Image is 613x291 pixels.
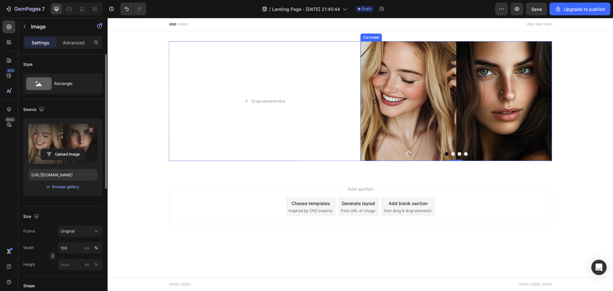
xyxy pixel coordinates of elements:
[58,226,102,237] button: Original
[23,262,35,267] label: Height
[108,18,613,291] iframe: Design area
[83,244,91,252] button: %
[52,184,79,190] div: Browse gallery
[54,76,93,91] div: Rectangle
[85,245,89,251] div: px
[23,283,35,289] div: Shape
[233,190,268,196] span: from URL or image
[52,184,79,190] button: Browse gallery
[531,6,542,12] span: Save
[94,262,98,267] div: %
[5,117,15,122] div: Beta
[23,245,34,251] label: Width
[92,261,100,268] button: px
[258,74,276,92] button: Carousel Back Arrow
[63,39,85,46] p: Advanced
[85,262,89,267] div: px
[58,259,102,270] input: px%
[344,134,347,138] button: Dot
[253,23,444,143] img: gempages_561215441062593317-681c3b79-6d74-4024-a09f-5c28bbec1c05.jpg
[3,3,48,15] button: 7
[281,182,320,189] div: Add blank section
[23,212,40,221] div: Size
[23,105,45,114] div: Source
[6,68,15,73] div: 450
[32,39,49,46] p: Settings
[47,183,50,191] span: or
[254,17,273,22] div: Carousel
[272,6,340,12] span: Landing Page - [DATE] 21:45:44
[23,62,33,67] div: Style
[421,74,439,92] button: Carousel Next Arrow
[184,182,223,189] div: Choose templates
[94,245,98,251] div: %
[61,228,75,234] span: Original
[23,228,35,234] label: Frame
[269,6,271,12] span: /
[356,134,360,138] button: Dot
[120,3,146,15] div: Undo/Redo
[555,6,605,12] div: Upgrade to publish
[144,81,178,86] div: Drop element here
[549,3,610,15] button: Upgrade to publish
[276,190,324,196] span: then drag & drop elements
[41,149,85,160] button: Upload Image
[42,5,45,13] p: 7
[83,261,91,268] button: %
[181,190,225,196] span: inspired by CRO experts
[362,6,371,12] span: Draft
[31,23,85,30] p: Image
[58,242,102,254] input: px%
[234,182,268,189] div: Generate layout
[28,169,97,180] input: https://example.com/image.jpg
[350,134,354,138] button: Dot
[591,260,607,275] div: Open Intercom Messenger
[92,244,100,252] button: px
[337,134,341,138] button: Dot
[238,168,268,174] span: Add section
[526,3,547,15] button: Save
